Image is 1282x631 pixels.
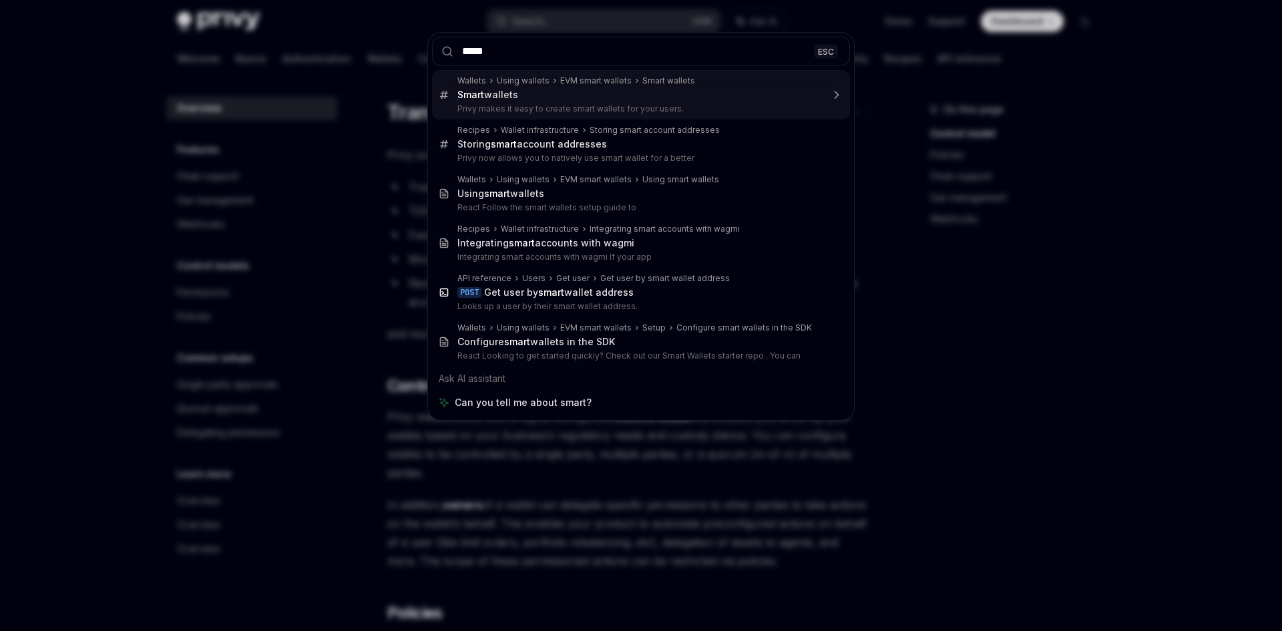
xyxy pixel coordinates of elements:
[497,174,550,185] div: Using wallets
[538,286,564,298] b: smart
[484,286,634,298] div: Get user by wallet address
[491,138,517,150] b: smart
[457,89,518,101] div: wallets
[457,202,822,213] p: React Follow the smart wallets setup guide to
[590,125,720,136] div: Storing smart account addresses
[455,396,592,409] span: Can you tell me about smart?
[457,174,486,185] div: Wallets
[642,75,695,86] div: Smart wallets
[560,75,632,86] div: EVM smart wallets
[814,44,838,58] div: ESC
[457,103,822,114] p: Privy makes it easy to create smart wallets for your users.
[457,301,822,312] p: Looks up a user by their smart wallet address.
[457,89,484,100] b: Smart
[501,224,579,234] div: Wallet infrastructure
[457,125,490,136] div: Recipes
[457,351,822,361] p: React Looking to get started quickly? Check out our Smart Wallets starter repo . You can
[556,273,590,284] div: Get user
[457,188,544,200] div: Using wallets
[522,273,546,284] div: Users
[509,237,535,248] b: smart
[504,336,530,347] b: smart
[560,323,632,333] div: EVM smart wallets
[676,323,812,333] div: Configure smart wallets in the SDK
[432,367,850,391] div: Ask AI assistant
[457,336,615,348] div: Configure wallets in the SDK
[642,174,719,185] div: Using smart wallets
[457,287,481,298] div: POST
[560,174,632,185] div: EVM smart wallets
[457,75,486,86] div: Wallets
[497,75,550,86] div: Using wallets
[497,323,550,333] div: Using wallets
[457,273,511,284] div: API reference
[457,252,822,262] p: Integrating smart accounts with wagmi If your app
[457,224,490,234] div: Recipes
[501,125,579,136] div: Wallet infrastructure
[642,323,666,333] div: Setup
[600,273,730,284] div: Get user by smart wallet address
[484,188,510,199] b: smart
[590,224,740,234] div: Integrating smart accounts with wagmi
[457,237,634,249] div: Integrating accounts with wagmi
[457,323,486,333] div: Wallets
[457,138,607,150] div: Storing account addresses
[457,153,822,164] p: Privy now allows you to natively use smart wallet for a better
